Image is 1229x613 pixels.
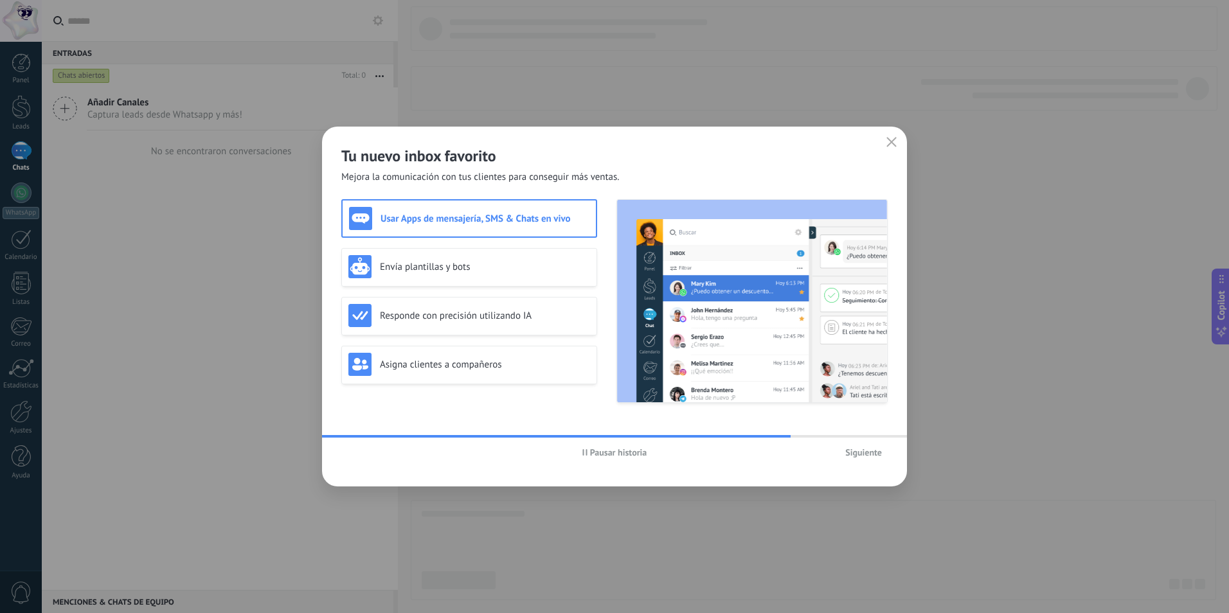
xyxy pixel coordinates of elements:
[380,310,590,322] h3: Responde con precisión utilizando IA
[590,448,647,457] span: Pausar historia
[577,443,653,462] button: Pausar historia
[839,443,888,462] button: Siguiente
[381,213,589,225] h3: Usar Apps de mensajería, SMS & Chats en vivo
[341,146,888,166] h2: Tu nuevo inbox favorito
[380,359,590,371] h3: Asigna clientes a compañeros
[341,171,620,184] span: Mejora la comunicación con tus clientes para conseguir más ventas.
[845,448,882,457] span: Siguiente
[380,261,590,273] h3: Envía plantillas y bots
